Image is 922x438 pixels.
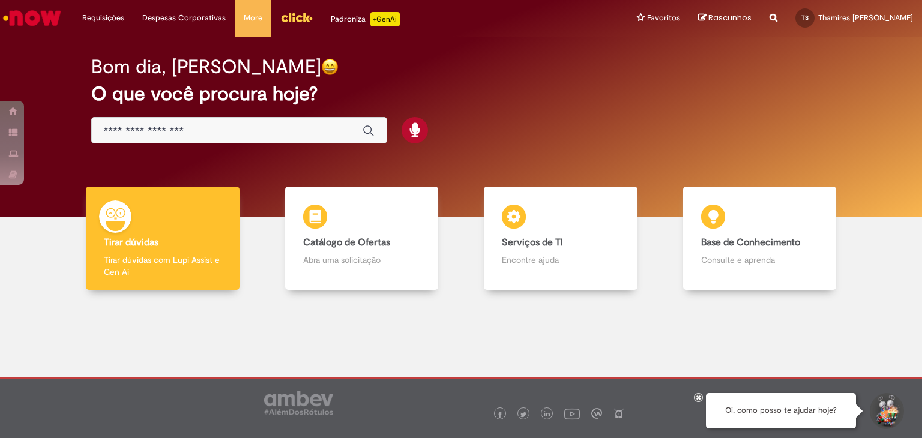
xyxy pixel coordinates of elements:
span: Favoritos [647,12,680,24]
p: +GenAi [370,12,400,26]
span: Rascunhos [708,12,752,23]
b: Serviços de TI [502,236,563,248]
img: logo_footer_naosei.png [613,408,624,419]
span: TS [801,14,809,22]
a: Catálogo de Ofertas Abra uma solicitação [262,187,462,290]
img: logo_footer_twitter.png [520,412,526,418]
span: More [244,12,262,24]
img: logo_footer_linkedin.png [544,411,550,418]
a: Tirar dúvidas Tirar dúvidas com Lupi Assist e Gen Ai [63,187,262,290]
img: ServiceNow [1,6,63,30]
span: Thamires [PERSON_NAME] [818,13,913,23]
img: logo_footer_youtube.png [564,406,580,421]
div: Padroniza [331,12,400,26]
a: Serviços de TI Encontre ajuda [461,187,660,290]
img: happy-face.png [321,58,339,76]
img: logo_footer_workplace.png [591,408,602,419]
img: logo_footer_facebook.png [497,412,503,418]
p: Tirar dúvidas com Lupi Assist e Gen Ai [104,254,221,278]
p: Consulte e aprenda [701,254,819,266]
a: Base de Conhecimento Consulte e aprenda [660,187,860,290]
img: logo_footer_ambev_rotulo_gray.png [264,391,333,415]
b: Tirar dúvidas [104,236,158,248]
a: Rascunhos [698,13,752,24]
img: click_logo_yellow_360x200.png [280,8,313,26]
span: Requisições [82,12,124,24]
b: Catálogo de Ofertas [303,236,390,248]
p: Abra uma solicitação [303,254,421,266]
p: Encontre ajuda [502,254,619,266]
div: Oi, como posso te ajudar hoje? [706,393,856,428]
b: Base de Conhecimento [701,236,800,248]
h2: Bom dia, [PERSON_NAME] [91,56,321,77]
span: Despesas Corporativas [142,12,226,24]
button: Iniciar Conversa de Suporte [868,393,904,429]
h2: O que você procura hoje? [91,83,831,104]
